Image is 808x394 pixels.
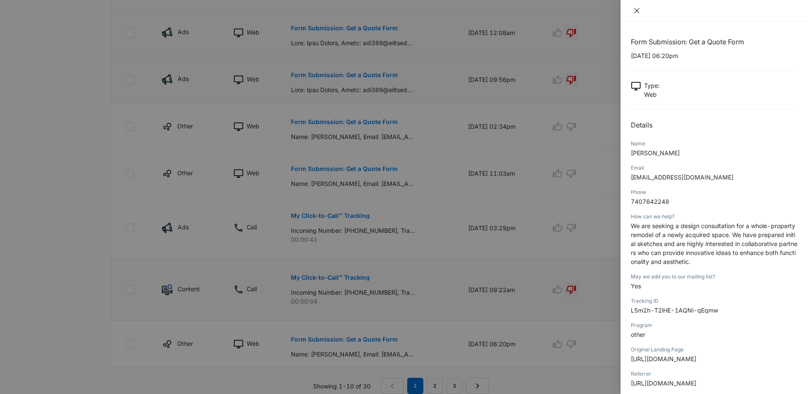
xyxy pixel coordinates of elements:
[631,198,669,205] span: 7407642248
[631,149,680,156] span: [PERSON_NAME]
[631,273,798,281] div: May we add you to our mailing list?
[631,346,798,353] div: Original Landing Page
[631,164,798,172] div: Email
[631,7,643,14] button: Close
[631,380,696,387] span: [URL][DOMAIN_NAME]
[631,213,798,220] div: How can we help?
[631,188,798,196] div: Phone
[631,174,733,181] span: [EMAIL_ADDRESS][DOMAIN_NAME]
[631,282,641,290] span: Yes
[631,222,797,265] span: We are seeking a design consultation for a whole-property remodel of a newly acquired space. We h...
[631,297,798,305] div: Tracking ID
[633,7,640,14] span: close
[631,37,798,47] h1: Form Submission: Get a Quote Form
[631,51,798,60] p: [DATE] 06:20pm
[631,370,798,378] div: Referrer
[644,81,660,90] p: Type :
[631,120,798,130] h2: Details
[644,90,660,99] p: Web
[631,307,718,314] span: L5m2h-T2lHE-1AQNi-qEqmw
[631,331,645,338] span: other
[631,355,696,362] span: [URL][DOMAIN_NAME]
[631,322,798,329] div: Program
[631,140,798,148] div: Name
